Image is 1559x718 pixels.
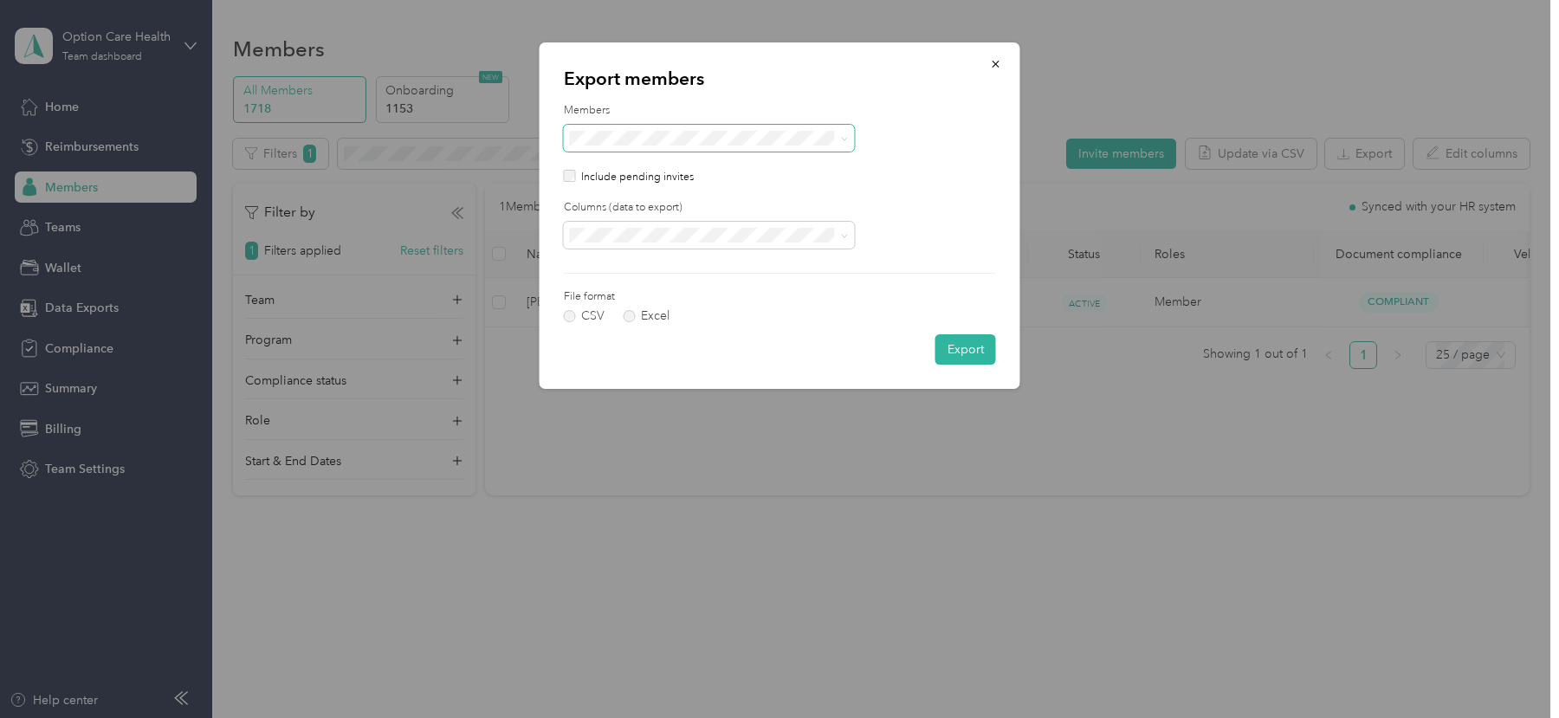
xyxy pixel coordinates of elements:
iframe: Everlance-gr Chat Button Frame [1462,621,1559,718]
label: Members [564,103,996,119]
label: Columns (data to export) [564,200,996,216]
p: Export members [564,67,996,91]
label: CSV [564,310,605,322]
button: Export [935,334,996,365]
p: Include pending invites [581,170,694,185]
label: Excel [623,310,670,322]
label: File format [564,289,758,305]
